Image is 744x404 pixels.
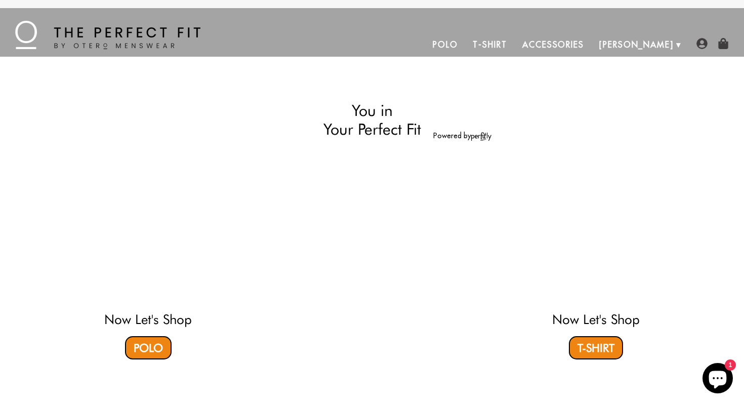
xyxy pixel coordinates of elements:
[253,101,491,138] h2: You in Your Perfect Fit
[718,38,729,49] img: shopping-bag-icon.png
[433,131,491,140] a: Powered by
[515,32,592,57] a: Accessories
[696,38,708,49] img: user-account-icon.png
[465,32,514,57] a: T-Shirt
[425,32,466,57] a: Polo
[471,132,491,141] img: perfitly-logo_73ae6c82-e2e3-4a36-81b1-9e913f6ac5a1.png
[125,336,172,359] a: Polo
[552,311,640,327] a: Now Let's Shop
[592,32,681,57] a: [PERSON_NAME]
[104,311,192,327] a: Now Let's Shop
[569,336,623,359] a: T-Shirt
[699,363,736,396] inbox-online-store-chat: Shopify online store chat
[15,21,200,49] img: The Perfect Fit - by Otero Menswear - Logo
